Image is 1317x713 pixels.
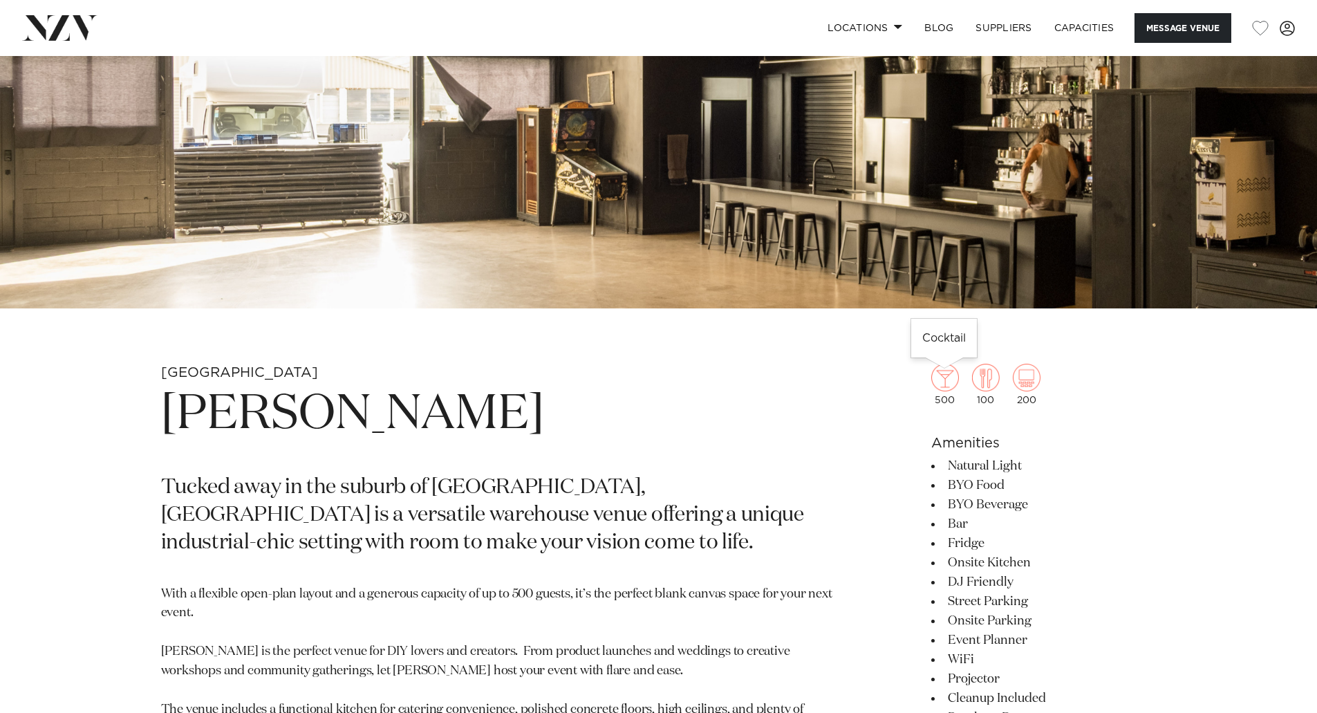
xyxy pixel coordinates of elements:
li: Onsite Kitchen [931,553,1157,573]
li: Cleanup Included [931,689,1157,708]
button: Message Venue [1134,13,1231,43]
li: Projector [931,669,1157,689]
li: BYO Food [931,476,1157,495]
li: Natural Light [931,456,1157,476]
img: nzv-logo.png [22,15,97,40]
img: dining.png [972,364,1000,391]
div: Cocktail [911,319,977,358]
li: BYO Beverage [931,495,1157,515]
li: Event Planner [931,631,1157,650]
div: 500 [931,364,959,405]
h1: [PERSON_NAME] [161,383,833,447]
a: Locations [816,13,913,43]
img: cocktail.png [931,364,959,391]
a: Capacities [1043,13,1125,43]
small: [GEOGRAPHIC_DATA] [161,366,318,380]
img: theatre.png [1013,364,1040,391]
h6: Amenities [931,433,1157,454]
li: WiFi [931,650,1157,669]
div: 100 [972,364,1000,405]
li: Fridge [931,534,1157,553]
div: 200 [1013,364,1040,405]
p: Tucked away in the suburb of [GEOGRAPHIC_DATA], [GEOGRAPHIC_DATA] is a versatile warehouse venue ... [161,474,833,557]
a: BLOG [913,13,964,43]
li: Onsite Parking [931,611,1157,631]
li: Bar [931,515,1157,534]
li: DJ Friendly [931,573,1157,592]
a: SUPPLIERS [964,13,1043,43]
li: Street Parking [931,592,1157,611]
